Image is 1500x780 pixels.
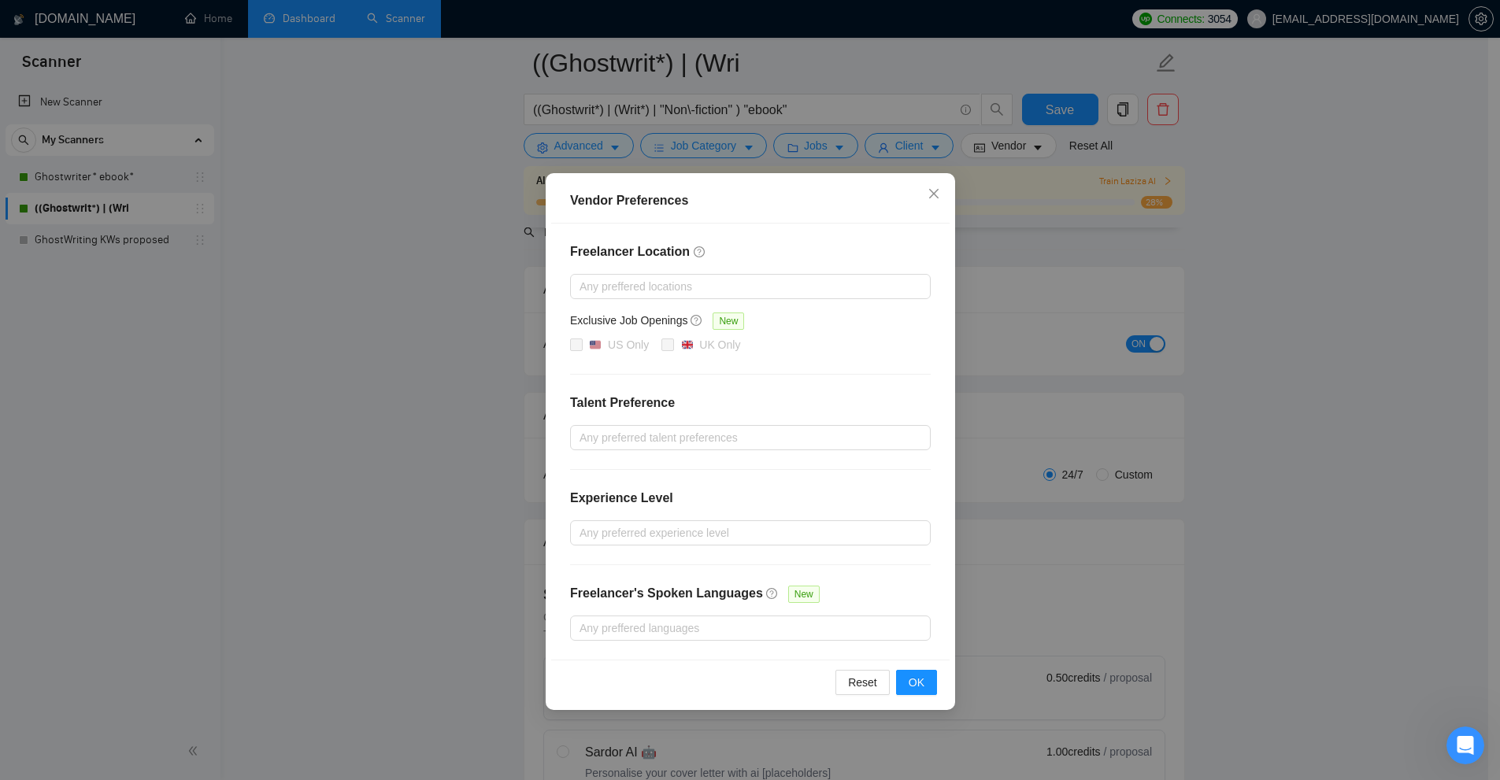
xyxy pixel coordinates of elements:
iframe: Intercom live chat [1446,726,1484,764]
img: 🇬🇧 [681,339,692,350]
span: OK [908,674,924,691]
span: question-circle [693,246,706,258]
span: question-circle [765,587,778,600]
span: Reset [848,674,877,691]
button: Close [913,173,955,216]
span: New [787,586,819,603]
img: 🇺🇸 [590,339,601,350]
button: Reset [835,670,890,695]
div: Vendor Preferences [570,191,931,210]
h5: Exclusive Job Openings [570,312,687,329]
h4: Experience Level [570,489,673,508]
h4: Talent Preference [570,394,931,412]
div: UK Only [699,336,740,353]
span: question-circle [691,314,703,327]
span: close [928,187,940,200]
h4: Freelancer Location [570,242,931,261]
div: US Only [608,336,649,353]
h4: Freelancer's Spoken Languages [570,584,763,603]
span: New [713,312,744,330]
button: OK [895,670,936,695]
